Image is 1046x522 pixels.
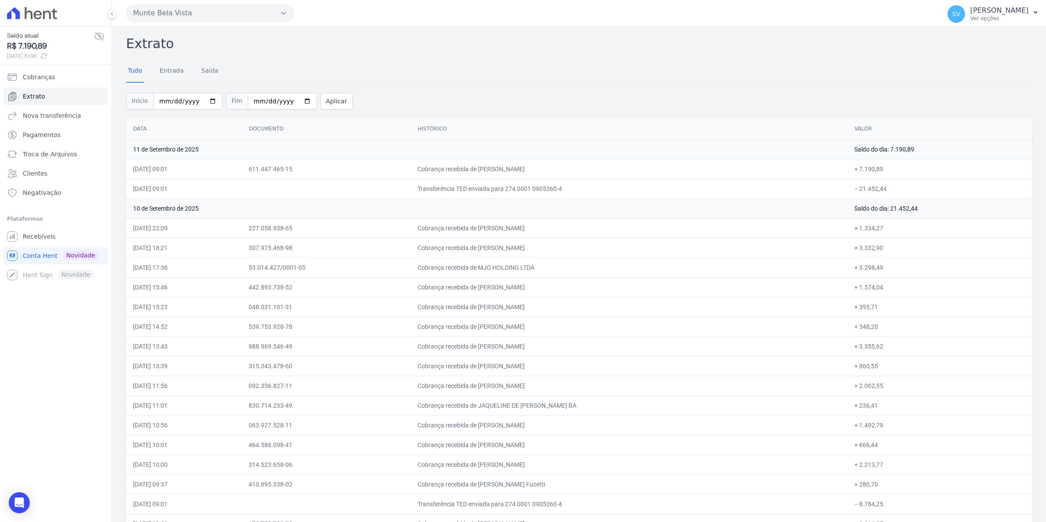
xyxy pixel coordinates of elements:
[9,492,30,513] div: Open Intercom Messenger
[63,250,98,260] span: Novidade
[320,93,353,109] button: Aplicar
[242,297,411,317] td: 048.031.101-31
[158,60,186,83] a: Entrada
[7,40,94,52] span: R$ 7.190,89
[4,247,108,265] a: Conta Hent Novidade
[242,277,411,297] td: 442.893.738-52
[4,88,108,105] a: Extrato
[411,118,847,140] th: Histórico
[847,415,1032,435] td: + 1.492,79
[411,435,847,455] td: Cobrança recebida de [PERSON_NAME]
[126,238,242,257] td: [DATE] 18:21
[411,395,847,415] td: Cobrança recebida de JAQUELINE DE [PERSON_NAME] BA
[847,198,1032,218] td: Saldo do dia: 21.452,44
[952,11,960,17] span: SV
[847,336,1032,356] td: + 3.355,62
[23,73,55,81] span: Cobranças
[126,277,242,297] td: [DATE] 15:46
[970,6,1028,15] p: [PERSON_NAME]
[242,238,411,257] td: 307.975.468-98
[226,93,248,109] span: Fim
[242,336,411,356] td: 988.969.546-49
[242,118,411,140] th: Documento
[23,92,45,101] span: Extrato
[126,257,242,277] td: [DATE] 17:36
[126,34,1032,53] h2: Extrato
[242,218,411,238] td: 227.058.938-65
[411,455,847,474] td: Cobrança recebida de [PERSON_NAME]
[126,395,242,415] td: [DATE] 11:01
[411,238,847,257] td: Cobrança recebida de [PERSON_NAME]
[126,455,242,474] td: [DATE] 10:00
[126,4,294,22] button: Munte Bela Vista
[126,139,847,159] td: 11 de Setembro de 2025
[126,494,242,514] td: [DATE] 09:01
[200,60,220,83] a: Saída
[411,376,847,395] td: Cobrança recebida de [PERSON_NAME]
[970,15,1028,22] p: Ver opções
[847,494,1032,514] td: − 8.784,25
[411,257,847,277] td: Cobrança recebida de MJO HOLDING LTDA
[126,376,242,395] td: [DATE] 11:56
[411,297,847,317] td: Cobrança recebida de [PERSON_NAME]
[126,159,242,179] td: [DATE] 09:01
[242,317,411,336] td: 539.753.928-78
[4,126,108,144] a: Pagamentos
[4,228,108,245] a: Recebíveis
[7,52,94,60] span: [DATE] 10:36
[242,376,411,395] td: 092.356.827-11
[7,214,105,224] div: Plataformas
[847,257,1032,277] td: + 3.298,49
[411,415,847,435] td: Cobrança recebida de [PERSON_NAME]
[4,68,108,86] a: Cobranças
[126,118,242,140] th: Data
[411,356,847,376] td: Cobrança recebida de [PERSON_NAME]
[23,232,56,241] span: Recebíveis
[126,297,242,317] td: [DATE] 15:23
[126,474,242,494] td: [DATE] 09:37
[242,159,411,179] td: 611.447.465-15
[847,277,1032,297] td: + 1.574,04
[847,297,1032,317] td: + 395,71
[242,395,411,415] td: 830.714.233-49
[242,356,411,376] td: 315.343.478-60
[411,277,847,297] td: Cobrança recebida de [PERSON_NAME]
[4,165,108,182] a: Clientes
[941,2,1046,26] button: SV [PERSON_NAME] Ver opções
[411,317,847,336] td: Cobrança recebida de [PERSON_NAME]
[847,159,1032,179] td: + 7.190,89
[23,169,47,178] span: Clientes
[411,336,847,356] td: Cobrança recebida de [PERSON_NAME]
[242,435,411,455] td: 464.586.098-41
[847,435,1032,455] td: + 666,44
[847,356,1032,376] td: + 860,55
[847,376,1032,395] td: + 2.062,55
[847,218,1032,238] td: + 1.334,27
[4,145,108,163] a: Troca de Arquivos
[126,435,242,455] td: [DATE] 10:01
[7,31,94,40] span: Saldo atual
[126,179,242,198] td: [DATE] 09:01
[411,494,847,514] td: Transferência TED enviada para 274 0001 0905360-4
[23,150,77,159] span: Troca de Arquivos
[847,179,1032,198] td: − 21.452,44
[847,395,1032,415] td: + 236,41
[126,218,242,238] td: [DATE] 22:09
[7,68,105,284] nav: Sidebar
[126,356,242,376] td: [DATE] 13:39
[126,198,847,218] td: 10 de Setembro de 2025
[411,159,847,179] td: Cobrança recebida de [PERSON_NAME]
[242,474,411,494] td: 410.895.338-02
[23,188,61,197] span: Negativação
[847,317,1032,336] td: + 348,20
[126,60,144,83] a: Tudo
[847,474,1032,494] td: + 280,70
[847,118,1032,140] th: Valor
[242,415,411,435] td: 063.927.528-11
[847,455,1032,474] td: + 2.213,77
[4,184,108,201] a: Negativação
[411,218,847,238] td: Cobrança recebida de [PERSON_NAME]
[23,251,57,260] span: Conta Hent
[847,238,1032,257] td: + 3.332,90
[242,455,411,474] td: 314.523.658-06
